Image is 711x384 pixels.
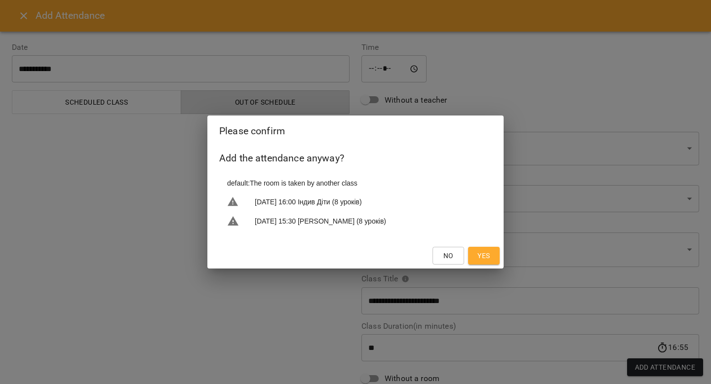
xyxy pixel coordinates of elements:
[219,174,492,192] li: default : The room is taken by another class
[219,211,492,231] li: [DATE] 15:30 [PERSON_NAME] (8 уроків)
[219,151,492,166] h6: Add the attendance anyway?
[443,250,453,262] span: No
[477,250,490,262] span: Yes
[468,247,500,265] button: Yes
[433,247,464,265] button: No
[219,123,492,139] h2: Please confirm
[219,192,492,212] li: [DATE] 16:00 Індив Діти (8 уроків)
